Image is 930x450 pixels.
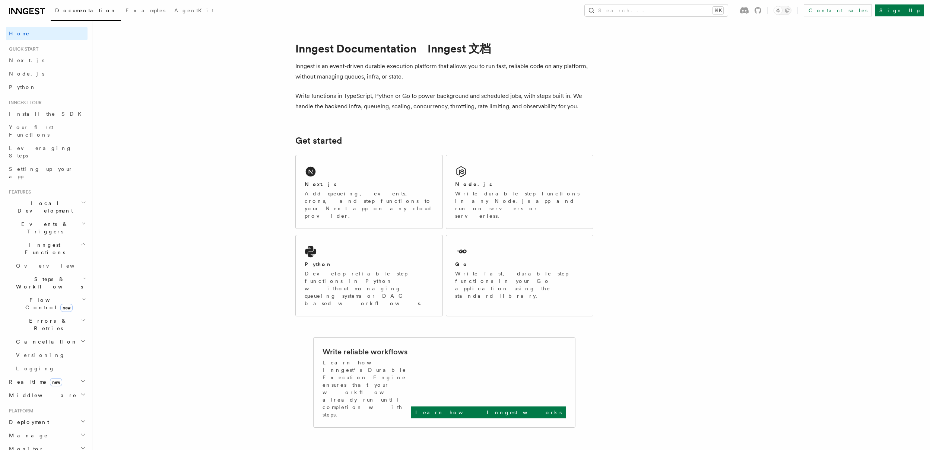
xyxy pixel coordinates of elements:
button: Search...⌘K [585,4,728,16]
span: Cancellation [13,338,77,345]
a: Python [6,80,88,94]
span: Your first Functions [9,124,53,138]
span: Node.js [9,71,44,77]
span: Documentation [55,7,117,13]
p: Learn how Inngest works [415,409,562,416]
a: Your first Functions [6,121,88,141]
span: Middleware [6,392,77,399]
span: Realtime [6,378,62,386]
a: Leveraging Steps [6,141,88,162]
span: AgentKit [174,7,214,13]
button: Deployment [6,415,88,429]
a: Next.jsAdd queueing, events, crons, and step functions to your Next app on any cloud provider. [295,155,443,229]
h2: Go [455,261,469,268]
span: Overview [16,263,93,269]
span: Events & Triggers [6,220,81,235]
span: Home [9,30,30,37]
p: Add queueing, events, crons, and step functions to your Next app on any cloud provider. [305,190,434,220]
span: Inngest Functions [6,241,80,256]
a: Logging [13,362,88,375]
a: Overview [13,259,88,272]
h1: Inngest Documentation [295,42,593,55]
p: Write fast, durable step functions in your Go application using the standard library. [455,270,584,300]
button: Local Development [6,197,88,217]
span: Features [6,189,31,195]
a: Get started [295,135,342,146]
button: Errors & Retries [13,314,88,335]
a: Node.js [6,67,88,80]
h2: Next.js [305,181,337,188]
span: Install the SDK [9,111,86,117]
font: Inngest 文档 [428,42,491,55]
span: new [50,378,62,386]
p: Learn how Inngest's Durable Execution Engine ensures that your workflow already run until complet... [323,359,411,418]
span: Errors & Retries [13,317,81,332]
button: Flow Controlnew [13,293,88,314]
a: Sign Up [875,4,924,16]
a: AgentKit [170,2,218,20]
a: Versioning [13,348,88,362]
a: Next.js [6,54,88,67]
span: new [60,304,73,312]
span: Next.js [9,57,44,63]
p: Write durable step functions in any Node.js app and run on servers or serverless. [455,190,584,220]
button: Middleware [6,389,88,402]
span: Python [9,84,36,90]
span: Local Development [6,200,81,214]
div: Inngest Functions [6,259,88,375]
h2: Write reliable workflows [323,347,407,357]
button: Inngest Functions [6,238,88,259]
a: Setting up your app [6,162,88,183]
p: Write functions in TypeScript, Python or Go to power background and scheduled jobs, with steps bu... [295,91,593,112]
span: Platform [6,408,34,414]
span: Logging [16,366,55,371]
kbd: ⌘K [713,7,723,14]
span: Quick start [6,46,38,52]
span: Versioning [16,352,65,358]
span: Deployment [6,418,49,426]
a: Documentation [51,2,121,21]
span: Leveraging Steps [9,145,72,159]
button: Cancellation [13,335,88,348]
button: Events & Triggers [6,217,88,238]
span: Steps & Workflows [13,275,83,290]
span: Flow Control [13,296,82,311]
a: Home [6,27,88,40]
span: Inngest tour [6,100,42,106]
a: Node.jsWrite durable step functions in any Node.js app and run on servers or serverless. [446,155,593,229]
button: Realtimenew [6,375,88,389]
button: Manage [6,429,88,442]
button: Toggle dark mode [774,6,791,15]
a: Install the SDK [6,107,88,121]
a: Learn how Inngest works [411,406,566,418]
button: Steps & Workflows [13,272,88,293]
p: Develop reliable step functions in Python without managing queueing systems or DAG based workflows. [305,270,434,307]
span: Setting up your app [9,166,73,179]
p: Inngest is an event-driven durable execution platform that allows you to run fast, reliable code ... [295,61,593,82]
a: Contact sales [804,4,872,16]
span: Manage [6,432,48,439]
span: Examples [126,7,165,13]
h2: Node.js [455,181,492,188]
h2: Python [305,261,332,268]
a: PythonDevelop reliable step functions in Python without managing queueing systems or DAG based wo... [295,235,443,316]
a: Examples [121,2,170,20]
a: GoWrite fast, durable step functions in your Go application using the standard library. [446,235,593,316]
